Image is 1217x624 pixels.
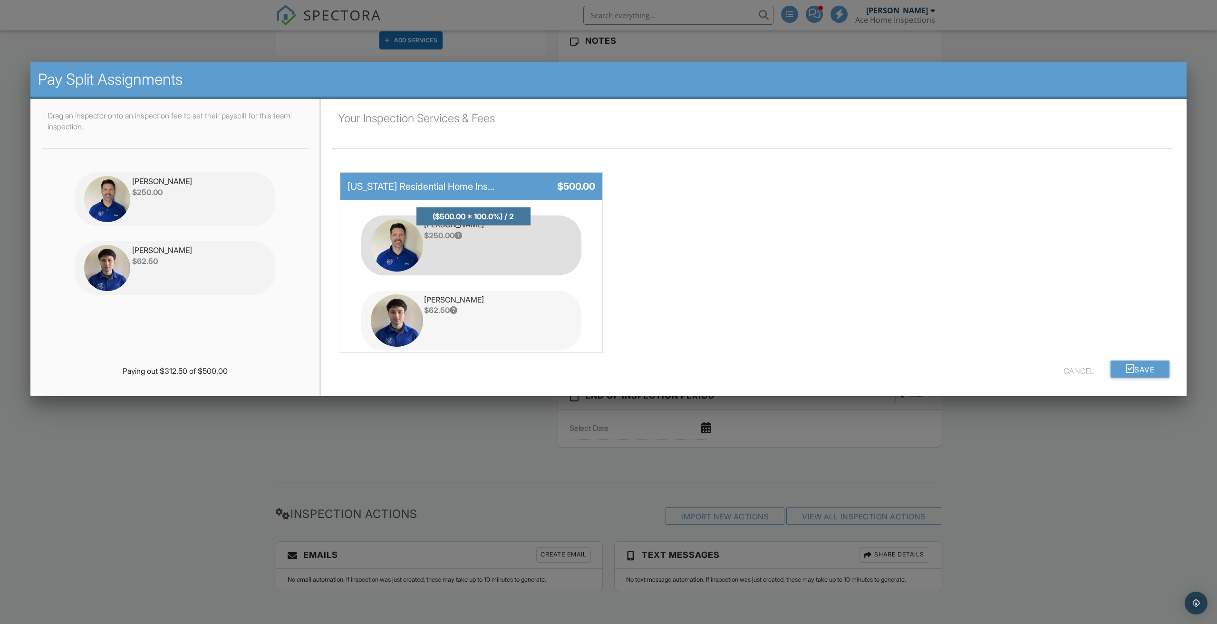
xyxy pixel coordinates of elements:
img: img_4079.jpeg [371,219,423,272]
div: $250.00 [424,230,572,241]
div: $62.50 [424,305,572,315]
button: Cancel [1064,361,1094,378]
div: $500.00 [496,180,595,193]
img: img_4871.jpeg [84,245,130,291]
div: [PERSON_NAME] [424,294,572,305]
img: img_4079.jpeg [84,176,130,222]
div: [US_STATE] Residential Home Inspection [348,180,496,193]
div: Open Intercom Messenger [1185,592,1207,614]
div: $62.50 [132,256,266,266]
span: Your Inspection Services & Fees [338,111,495,125]
div: $250.00 [132,187,266,197]
p: Drag an inspector onto an inspection fee to set their paysplit for this team inspection. [42,110,308,141]
button: Save [1111,361,1170,378]
div: [PERSON_NAME] [132,176,266,186]
div: [PERSON_NAME] [424,219,572,230]
h2: Pay Split Assignments [38,70,1179,89]
div: [PERSON_NAME] [132,245,266,255]
div: Paying out $312.50 of $500.00 [30,366,319,376]
img: img_4871.jpeg [371,294,423,347]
